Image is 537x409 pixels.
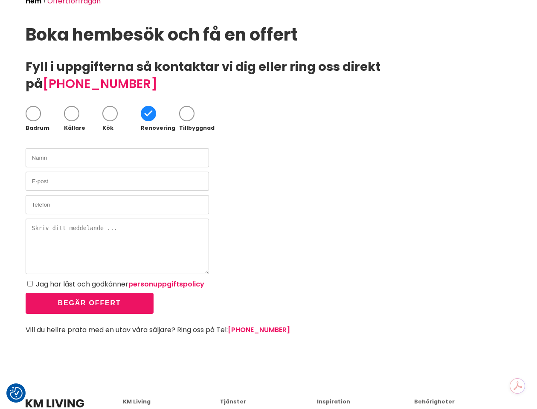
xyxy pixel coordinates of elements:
div: Renovering [141,126,179,131]
div: Badrum [26,126,64,131]
div: Källare [64,126,102,131]
div: Tillbyggnad [179,126,218,131]
div: Tjänster [220,399,317,405]
input: E-post [26,172,209,191]
button: Samtyckesinställningar [10,387,23,400]
h2: Fyll i uppgifterna så kontaktar vi dig eller ring oss direkt på [26,58,512,92]
a: personuppgiftspolicy [128,279,204,289]
div: Vill du hellre prata med en utav våra säljare? Ring oss på Tel: [26,327,512,333]
a: [PHONE_NUMBER] [228,325,290,335]
div: Inspiration [317,399,414,405]
img: Revisit consent button [10,387,23,400]
div: KM Living [123,399,220,405]
div: Kök [102,126,141,131]
div: Behörigheter [414,399,511,405]
button: Begär offert [26,293,154,314]
input: Namn [26,148,209,167]
input: Telefon [26,195,209,214]
a: [PHONE_NUMBER] [43,75,157,92]
label: Jag har läst och godkänner [36,279,204,289]
img: KM Living [26,399,84,408]
h1: Boka hembesök och få en offert [26,25,512,44]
